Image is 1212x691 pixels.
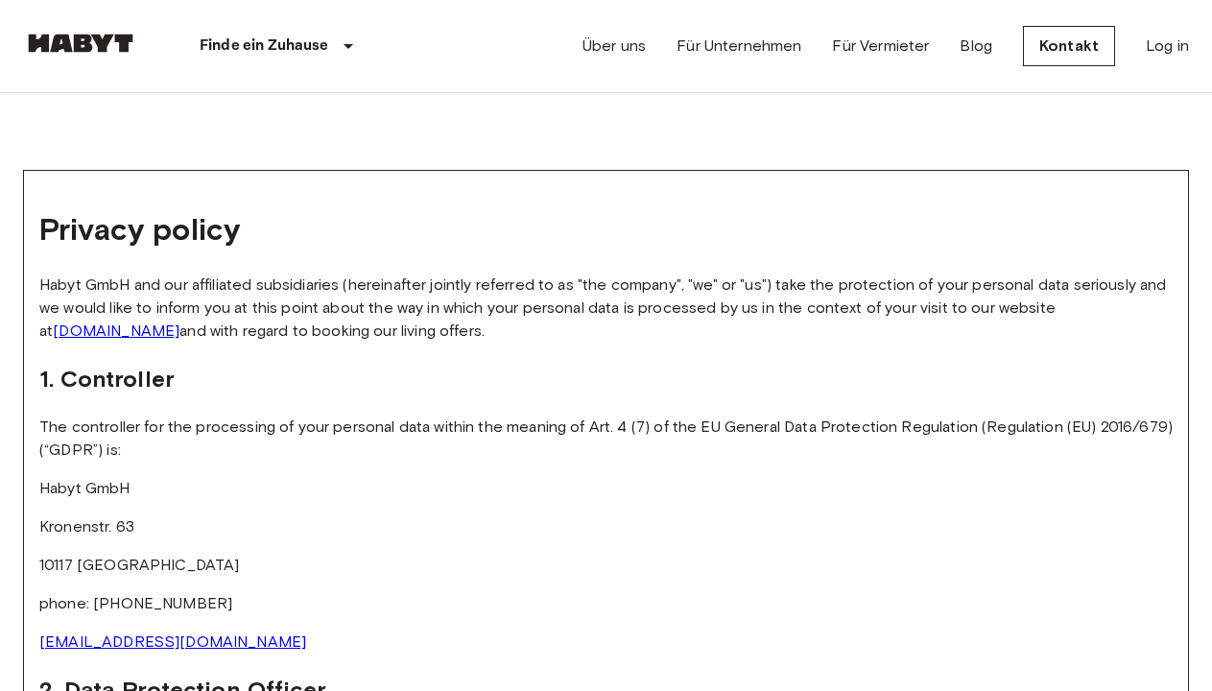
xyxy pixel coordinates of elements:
[53,322,179,340] a: [DOMAIN_NAME]
[832,35,929,58] a: Für Vermieter
[39,362,1173,396] h2: 1. Controller
[1023,26,1115,66] a: Kontakt
[582,35,646,58] a: Über uns
[200,35,329,58] p: Finde ein Zuhause
[39,592,1173,615] p: phone: [PHONE_NUMBER]
[39,477,1173,500] p: Habyt GmbH
[23,34,138,53] img: Habyt
[39,416,1173,462] p: The controller for the processing of your personal data within the meaning of Art. 4 (7) of the E...
[39,554,1173,577] p: 10117 [GEOGRAPHIC_DATA]
[1146,35,1189,58] a: Log in
[39,210,240,248] strong: Privacy policy
[677,35,801,58] a: Für Unternehmen
[39,632,306,651] a: [EMAIL_ADDRESS][DOMAIN_NAME]
[39,274,1173,343] p: Habyt GmbH and our affiliated subsidiaries (hereinafter jointly referred to as "the company", "we...
[960,35,992,58] a: Blog
[39,515,1173,538] p: Kronenstr. 63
